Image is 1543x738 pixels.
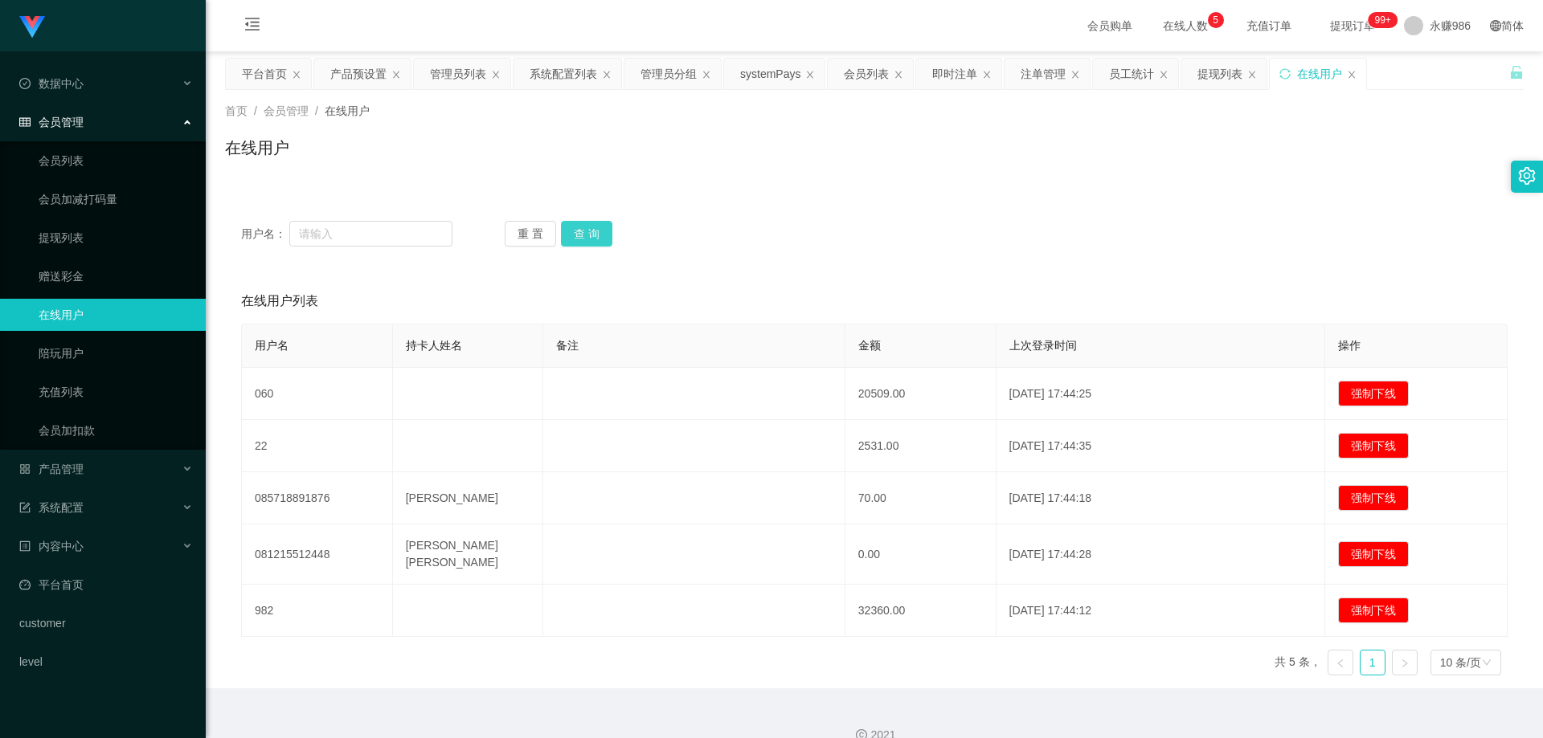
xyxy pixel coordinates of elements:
td: [PERSON_NAME] [PERSON_NAME] [393,524,544,585]
i: 图标: appstore-o [19,463,31,475]
a: 提现列表 [39,222,193,254]
td: 081215512448 [242,524,393,585]
button: 强制下线 [1338,381,1409,406]
i: 图标: close [391,70,401,80]
div: 注单管理 [1021,59,1066,89]
a: 陪玩用户 [39,337,193,369]
span: 用户名 [255,339,289,352]
i: 图标: down [1482,658,1492,669]
span: 系统配置 [19,501,84,514]
span: 会员管理 [19,116,84,128]
i: 图标: close [894,70,903,80]
i: 图标: left [1336,658,1345,668]
span: 在线用户 [325,104,370,117]
span: / [315,104,318,117]
img: logo.9652507e.png [19,16,45,39]
i: 图标: close [702,70,711,80]
td: 32360.00 [845,585,997,637]
span: / [254,104,257,117]
i: 图标: global [1490,20,1501,31]
span: 在线人数 [1155,20,1216,31]
button: 重 置 [505,221,556,247]
i: 图标: profile [19,540,31,552]
td: [DATE] 17:44:12 [997,585,1326,637]
span: 提现订单 [1322,20,1383,31]
i: 图标: close [805,70,815,80]
button: 强制下线 [1338,485,1409,511]
span: 内容中心 [19,540,84,552]
td: 0.00 [845,524,997,585]
i: 图标: close [1247,70,1257,80]
a: 会员列表 [39,145,193,177]
span: 在线用户列表 [241,292,318,311]
span: 数据中心 [19,77,84,90]
div: 10 条/页 [1440,650,1481,675]
sup: 281 [1368,12,1397,28]
a: 会员加减打码量 [39,183,193,215]
span: 产品管理 [19,463,84,475]
td: 085718891876 [242,472,393,524]
i: 图标: close [602,70,612,80]
i: 图标: form [19,502,31,513]
i: 图标: close [1159,70,1169,80]
td: [PERSON_NAME] [393,472,544,524]
span: 备注 [556,339,579,352]
td: 060 [242,368,393,420]
li: 共 5 条， [1275,650,1321,675]
a: 1 [1361,650,1385,675]
sup: 5 [1208,12,1224,28]
div: 管理员列表 [430,59,486,89]
button: 强制下线 [1338,433,1409,459]
i: 图标: unlock [1509,65,1524,80]
button: 查 询 [561,221,612,247]
div: 即时注单 [932,59,977,89]
i: 图标: table [19,116,31,128]
i: 图标: sync [1279,68,1291,80]
li: 1 [1360,650,1385,675]
li: 下一页 [1392,650,1418,675]
li: 上一页 [1328,650,1353,675]
div: 产品预设置 [330,59,387,89]
span: 金额 [858,339,881,352]
i: 图标: right [1400,658,1410,668]
span: 用户名： [241,226,289,243]
td: 20509.00 [845,368,997,420]
i: 图标: close [292,70,301,80]
i: 图标: close [1347,70,1357,80]
a: 会员加扣款 [39,414,193,446]
div: 管理员分组 [641,59,697,89]
button: 强制下线 [1338,541,1409,567]
div: 系统配置列表 [530,59,597,89]
span: 首页 [225,104,248,117]
i: 图标: check-circle-o [19,78,31,89]
div: 在线用户 [1297,59,1342,89]
span: 持卡人姓名 [406,339,462,352]
p: 5 [1213,12,1218,28]
a: 在线用户 [39,299,193,331]
td: [DATE] 17:44:25 [997,368,1326,420]
a: 图标: dashboard平台首页 [19,569,193,601]
td: [DATE] 17:44:18 [997,472,1326,524]
span: 操作 [1338,339,1361,352]
td: 22 [242,420,393,472]
td: 2531.00 [845,420,997,472]
i: 图标: menu-fold [225,1,280,52]
td: [DATE] 17:44:28 [997,524,1326,585]
button: 强制下线 [1338,597,1409,623]
a: customer [19,607,193,639]
input: 请输入 [289,221,452,247]
td: [DATE] 17:44:35 [997,420,1326,472]
td: 982 [242,585,393,637]
h1: 在线用户 [225,136,289,160]
div: systemPays [740,59,800,89]
i: 图标: close [982,70,992,80]
div: 会员列表 [844,59,889,89]
div: 员工统计 [1109,59,1154,89]
span: 充值订单 [1238,20,1299,31]
div: 平台首页 [242,59,287,89]
a: 充值列表 [39,376,193,408]
i: 图标: close [1070,70,1080,80]
span: 会员管理 [264,104,309,117]
a: 赠送彩金 [39,260,193,292]
td: 70.00 [845,472,997,524]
